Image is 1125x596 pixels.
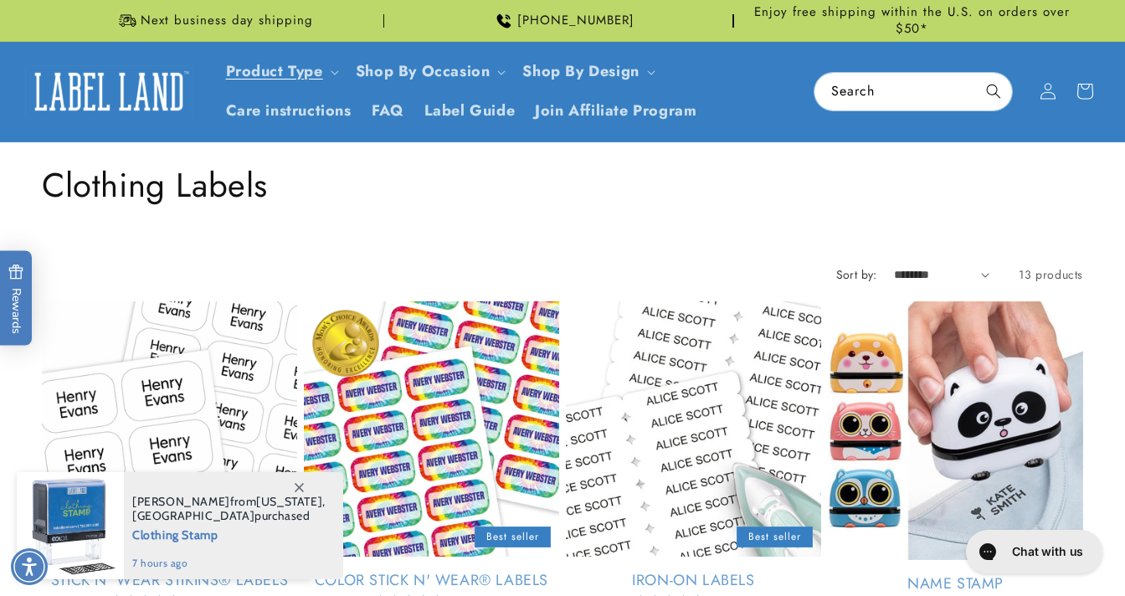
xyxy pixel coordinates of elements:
span: from , purchased [132,495,326,523]
span: FAQ [372,101,404,121]
span: Rewards [8,265,24,334]
summary: Product Type [216,52,346,91]
span: Shop By Occasion [356,62,491,81]
span: Clothing Stamp [132,523,326,544]
span: Next business day shipping [141,13,313,29]
h1: Clothing Labels [42,163,1083,207]
div: Accessibility Menu [11,548,48,585]
a: Color Stick N' Wear® Labels [304,571,559,590]
a: Label Land [19,59,199,124]
a: FAQ [362,91,414,131]
iframe: Gorgias live chat messenger [958,524,1108,579]
iframe: Sign Up via Text for Offers [13,462,212,512]
a: Iron-On Labels [566,571,821,590]
span: Label Guide [424,101,516,121]
span: [GEOGRAPHIC_DATA] [132,508,254,523]
span: Enjoy free shipping within the U.S. on orders over $50* [741,4,1083,37]
a: Join Affiliate Program [525,91,706,131]
span: [US_STATE] [256,494,322,509]
summary: Shop By Occasion [346,52,513,91]
span: Care instructions [226,101,352,121]
label: Sort by: [836,266,877,283]
summary: Shop By Design [512,52,661,91]
a: Shop By Design [522,60,639,82]
span: 7 hours ago [132,556,326,571]
span: 13 products [1019,266,1083,283]
a: Stick N' Wear Stikins® Labels [42,571,297,590]
img: Label Land [25,65,193,117]
button: Search [975,73,1012,110]
span: Join Affiliate Program [535,101,696,121]
a: Care instructions [216,91,362,131]
span: [PHONE_NUMBER] [517,13,634,29]
a: Label Guide [414,91,526,131]
a: Product Type [226,60,323,82]
a: Name Stamp [828,574,1083,593]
